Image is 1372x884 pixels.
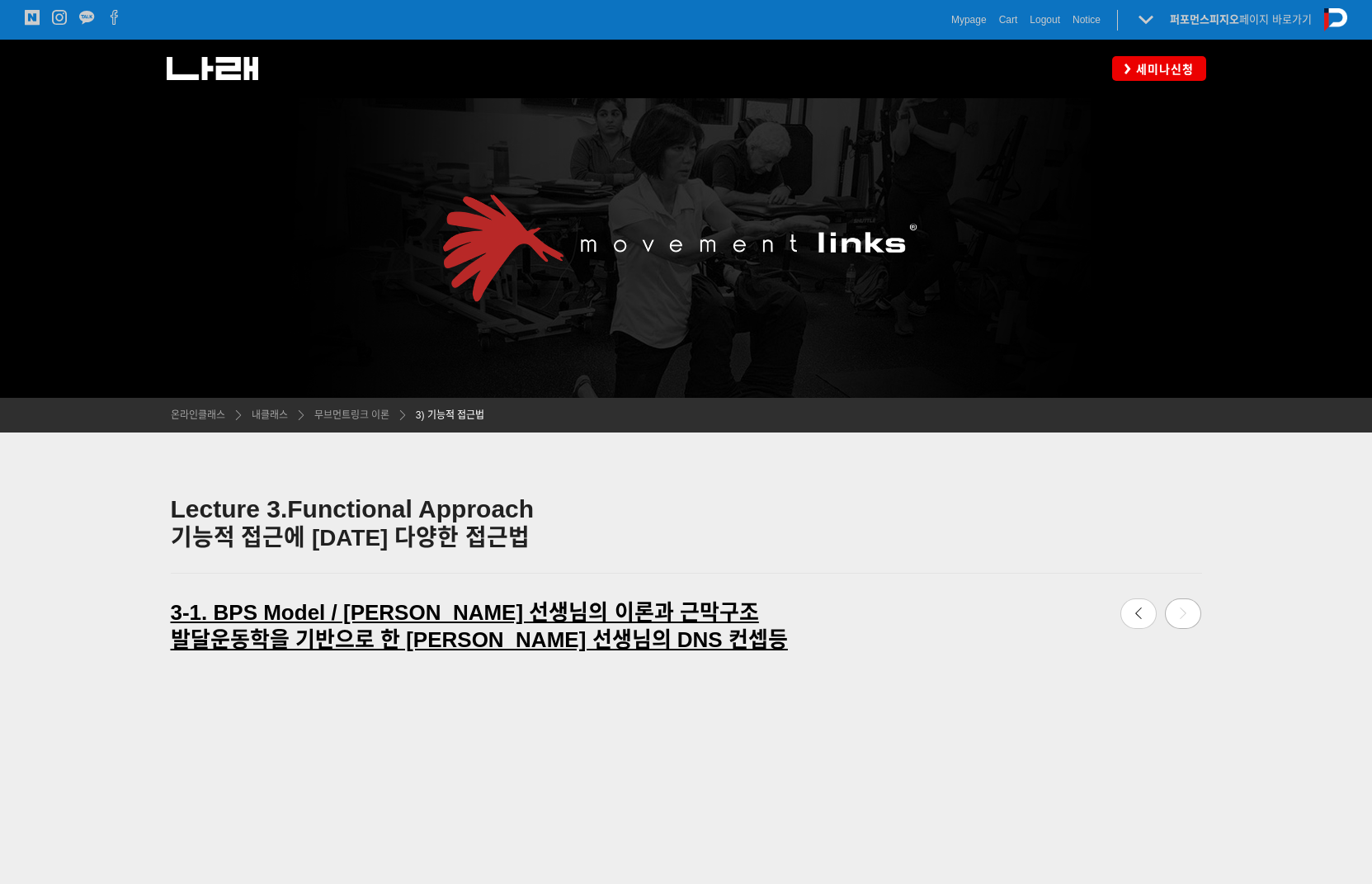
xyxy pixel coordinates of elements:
[1073,12,1101,28] a: Notice
[252,409,288,421] span: 내클래스
[1170,13,1312,26] a: 퍼포먼스피지오페이지 바로가기
[287,495,534,522] strong: Functional Approach
[951,12,987,28] a: Mypage
[1030,12,1060,28] a: Logout
[1131,61,1194,78] span: 세미나신청
[171,409,225,421] span: 온라인클래스
[408,407,484,423] a: 3) 기능적 접근법
[171,407,225,423] a: 온라인클래스
[171,627,788,652] u: 발달운동학을 기반으로 한 [PERSON_NAME] 선생님의 DNS 컨셉등
[243,407,288,423] a: 내클래스
[171,525,530,551] strong: 기능적 접근에 [DATE] 다양한 접근법
[314,409,389,421] span: 무브먼트링크 이론
[1170,13,1239,26] strong: 퍼포먼스피지오
[999,12,1018,28] a: Cart
[171,600,759,625] u: 3-1. BPS Model / [PERSON_NAME] 선생님의 이론과 근막구조
[1112,56,1206,80] a: 세미나신청
[416,409,484,421] span: 3) 기능적 접근법
[306,407,389,423] a: 무브먼트링크 이론
[171,590,850,662] a: 3-1. BPS Model / [PERSON_NAME] 선생님의 이론과 근막구조발달운동학을 기반으로 한 [PERSON_NAME] 선생님의 DNS 컨셉등
[171,495,288,522] strong: Lecture 3.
